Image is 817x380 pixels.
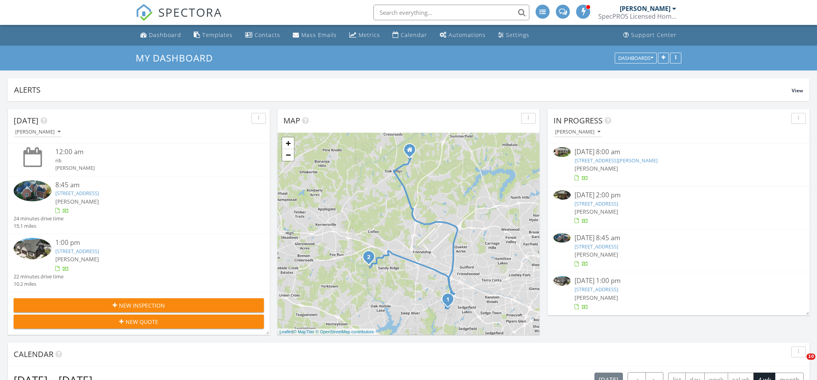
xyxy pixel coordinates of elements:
div: [DATE] 8:00 am [575,147,783,157]
div: Support Center [631,31,677,39]
span: New Quote [126,318,158,326]
img: 9357205%2Fcover_photos%2FsfBLW8Ve86VtcpM2peCF%2Fsmall.jpg [554,233,571,243]
button: [PERSON_NAME] [554,127,602,137]
span: [PERSON_NAME] [575,251,618,258]
a: Metrics [346,28,383,42]
a: Automations (Advanced) [437,28,489,42]
img: The Best Home Inspection Software - Spectora [136,4,153,21]
span: 10 [806,354,815,360]
span: [DATE] [14,115,39,126]
a: Contacts [242,28,283,42]
a: Leaflet [279,329,292,334]
i: 2 [367,255,370,260]
a: Mass Emails [290,28,340,42]
img: 9243305%2Fcover_photos%2FhDjtUlStQzirCMz0KzIg%2Fsmall.jpg [554,147,571,157]
img: 9357205%2Fcover_photos%2FsfBLW8Ve86VtcpM2peCF%2Fsmall.jpg [14,180,51,201]
div: Contacts [255,31,280,39]
a: © MapTiler [294,329,315,334]
button: New Quote [14,315,264,329]
span: [PERSON_NAME] [575,165,618,172]
a: [STREET_ADDRESS] [55,190,99,197]
a: Templates [191,28,236,42]
button: New Inspection [14,298,264,312]
a: [STREET_ADDRESS] [575,243,618,250]
input: Search everything... [373,5,529,20]
div: SpecPROS Licensed Home Inspectors [598,12,676,20]
div: [DATE] 2:00 pm [575,190,783,200]
div: Mass Emails [301,31,337,39]
span: [PERSON_NAME] [55,198,99,205]
a: [DATE] 8:45 am [STREET_ADDRESS] [PERSON_NAME] [554,233,804,268]
img: 9304572%2Fcover_photos%2FQzxsRkUVSh9X4ldN3iHx%2Fsmall.jpg [554,190,571,200]
div: [PERSON_NAME] [620,5,670,12]
iframe: Intercom live chat [790,354,809,372]
a: [STREET_ADDRESS] [575,286,618,293]
div: Automations [449,31,486,39]
a: 1:00 pm [STREET_ADDRESS] [PERSON_NAME] 22 minutes drive time 10.2 miles [14,238,264,288]
img: 9324214%2Fcover_photos%2FZ8rCj3bMyz4SsqWJ1HYN%2Fsmall.jpg [554,276,571,285]
span: SPECTORA [158,4,222,20]
div: 2714 Colton Dr, Oak Ridge NC 27310 [410,150,414,154]
span: In Progress [554,115,603,126]
a: [DATE] 1:00 pm [STREET_ADDRESS] [PERSON_NAME] [554,276,804,311]
div: [DATE] 8:45 am [575,233,783,243]
span: Map [283,115,300,126]
div: Templates [202,31,233,39]
div: 1551 Oakbluffs Dr, Colfax, NC 27235 [369,257,373,261]
button: [PERSON_NAME] [14,127,62,137]
div: | [278,329,376,335]
div: 4918 Setter Ct, Jamestown, NC 27282 [448,299,453,304]
div: 10.2 miles [14,280,64,288]
span: New Inspection [119,301,165,310]
span: Calendar [14,349,53,359]
div: Settings [506,31,529,39]
a: Dashboard [137,28,184,42]
span: [PERSON_NAME] [575,294,618,301]
div: 22 minutes drive time [14,273,64,280]
a: [STREET_ADDRESS][PERSON_NAME] [575,157,658,164]
a: SPECTORA [136,11,222,27]
a: Zoom out [282,149,294,161]
a: Support Center [620,28,680,42]
div: Dashboard [149,31,181,39]
a: [DATE] 8:00 am [STREET_ADDRESS][PERSON_NAME] [PERSON_NAME] [554,147,804,182]
span: View [792,87,803,94]
div: 15.1 miles [14,222,64,230]
i: 1 [446,297,449,303]
a: Settings [495,28,532,42]
a: 8:45 am [STREET_ADDRESS] [PERSON_NAME] 24 minutes drive time 15.1 miles [14,180,264,230]
div: Metrics [359,31,380,39]
div: 8:45 am [55,180,243,190]
a: [STREET_ADDRESS] [575,200,618,207]
div: Alerts [14,84,792,95]
div: [DATE] 1:00 pm [575,276,783,286]
a: Zoom in [282,137,294,149]
img: 9324214%2Fcover_photos%2FZ8rCj3bMyz4SsqWJ1HYN%2Fsmall.jpg [14,238,51,259]
a: © OpenStreetMap contributors [316,329,374,334]
div: [PERSON_NAME] [555,129,600,135]
div: 24 minutes drive time [14,215,64,222]
div: nb [55,157,243,164]
div: [PERSON_NAME] [55,164,243,172]
div: 1:00 pm [55,238,243,248]
div: Calendar [401,31,427,39]
button: Dashboards [615,53,657,63]
span: [PERSON_NAME] [575,208,618,215]
a: [STREET_ADDRESS] [55,248,99,255]
a: My Dashboard [136,51,219,64]
span: [PERSON_NAME] [55,255,99,263]
a: [DATE] 2:00 pm [STREET_ADDRESS] [PERSON_NAME] [554,190,804,225]
a: Calendar [389,28,430,42]
div: Dashboards [618,55,653,61]
div: 12:00 am [55,147,243,157]
div: [PERSON_NAME] [15,129,60,135]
